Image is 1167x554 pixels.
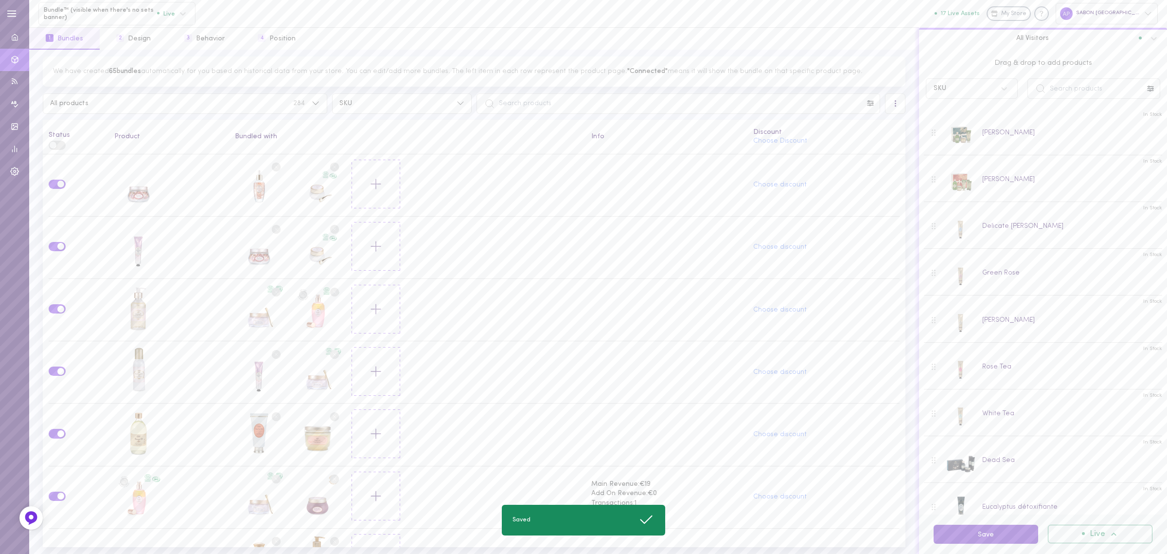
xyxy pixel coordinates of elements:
[293,100,305,107] span: 284
[934,525,1038,544] button: Save
[114,160,163,210] div: Vapeur Visage Rose 60g
[1143,485,1162,493] span: In Stock
[235,222,283,273] div: Vapeur Visage Rose 60g
[753,369,807,376] button: Choose discount
[235,160,283,210] div: Acide hyaluronique
[235,409,283,460] div: Citrus Blossom
[982,221,1063,231] div: Delicate [PERSON_NAME]
[114,347,163,398] div: Eau de rose
[982,408,1014,419] div: White Tea
[114,409,163,460] div: Citrus Blossom
[241,28,312,50] button: 4Position
[591,499,742,508] span: Transactions: 1
[1143,204,1162,212] span: In Stock
[43,56,905,87] div: We have created automatically for you based on historical data from your store. You can edit/add ...
[293,285,342,335] div: Rose de Damas
[753,307,807,314] button: Choose discount
[935,10,987,17] a: 17 Live Assets
[1001,10,1026,18] span: My Store
[1143,158,1162,165] span: In Stock
[627,68,668,75] span: "Connected"
[50,100,293,107] span: All products
[157,10,175,17] span: Live
[1143,111,1162,118] span: In Stock
[982,502,1058,512] div: Eucalyptus détoxifiante
[293,472,342,522] div: Rose de Damas
[753,431,807,438] button: Choose discount
[339,100,450,107] span: SKU
[235,133,580,140] div: Bundled with
[114,472,163,522] div: Rose de Damas
[982,268,1020,278] div: Green Rose
[987,6,1031,21] a: My Store
[1027,78,1160,99] input: Search products
[184,34,192,42] span: 3
[753,129,900,136] div: Discount
[935,10,980,17] button: 17 Live Assets
[477,93,880,114] input: Search products
[1048,525,1152,543] button: Live
[235,472,283,522] div: Rose de Damas
[926,58,1160,69] span: Drag & drop to add products
[293,160,342,210] div: Rose de Damas
[235,347,283,398] div: Masque Gelée Visage Rose 30ml
[982,128,1035,138] div: [PERSON_NAME]
[1143,392,1162,399] span: In Stock
[24,511,38,525] img: Feedback Button
[1143,345,1162,352] span: In Stock
[114,285,163,335] div: Eau de rose
[114,133,224,140] div: Product
[1034,6,1049,21] div: Knowledge center
[114,222,163,273] div: Masque Gelée Visage Rose 30ml
[1056,3,1158,24] div: SABON [GEOGRAPHIC_DATA]
[591,489,742,499] span: Add On Revenue: €0
[1016,34,1049,42] span: All Visitors
[29,28,100,50] button: 1Bundles
[1143,439,1162,446] span: In Stock
[982,315,1035,325] div: [PERSON_NAME]
[753,182,807,188] button: Choose discount
[46,34,53,42] span: 1
[116,34,124,42] span: 2
[293,347,342,398] div: Rose de Damas
[168,28,241,50] button: 3Behavior
[934,85,946,92] div: SKU
[100,28,167,50] button: 2Design
[1090,530,1105,538] span: Live
[1143,298,1162,305] span: In Stock
[109,68,141,75] span: 65 bundles
[513,516,530,524] span: Saved
[982,362,1011,372] div: Rose Tea
[982,174,1035,185] div: [PERSON_NAME]
[332,93,472,114] button: SKU
[293,222,342,273] div: Rose de Damas
[753,494,807,500] button: Choose discount
[235,285,283,335] div: Rose de Damas
[49,125,103,139] div: Status
[258,34,265,42] span: 4
[753,244,807,251] button: Choose discount
[591,133,742,140] div: Info
[753,138,807,145] button: Choose Discount
[591,480,742,489] span: Main Revenue: €19
[43,93,327,114] button: All products284
[982,455,1015,465] div: Dead Sea
[1143,251,1162,259] span: In Stock
[293,409,342,460] div: Citrus Blossom
[44,6,157,21] span: Bundle™ (visible when there's no sets banner)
